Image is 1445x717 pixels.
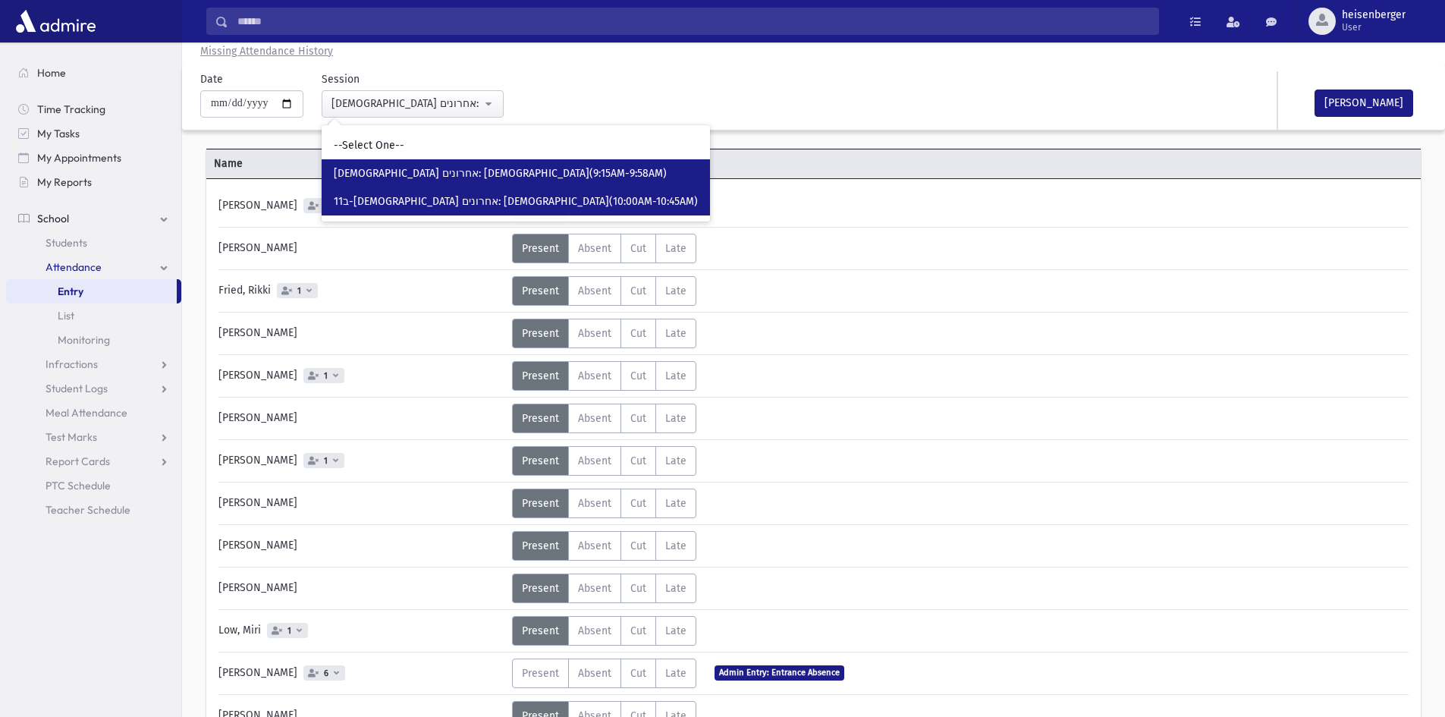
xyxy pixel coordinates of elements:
div: [DEMOGRAPHIC_DATA] אחרונים: [DEMOGRAPHIC_DATA](9:15AM-9:58AM) [331,96,482,112]
span: My Reports [37,175,92,189]
span: Present [522,412,559,425]
span: Late [665,667,686,680]
span: Present [522,497,559,510]
span: 1 [294,286,304,296]
span: Late [665,242,686,255]
button: 11א-H-נביאים אחרונים: ירמיהו(9:15AM-9:58AM) [322,90,504,118]
a: Missing Attendance History [194,45,333,58]
span: Time Tracking [37,102,105,116]
div: Fried, Rikki [211,276,512,306]
input: Search [228,8,1158,35]
div: AttTypes [512,234,696,263]
a: Home [6,61,181,85]
a: Students [6,231,181,255]
div: [PERSON_NAME] [211,489,512,518]
a: Report Cards [6,449,181,473]
span: Cut [630,539,646,552]
span: Cut [630,242,646,255]
span: Absent [578,285,611,297]
span: My Tasks [37,127,80,140]
span: Absent [578,667,611,680]
a: Attendance [6,255,181,279]
a: Time Tracking [6,97,181,121]
span: Cut [630,370,646,382]
span: Report Cards [46,454,110,468]
span: Cut [630,497,646,510]
span: School [37,212,69,225]
a: Entry [6,279,177,303]
div: [PERSON_NAME] [211,361,512,391]
div: [PERSON_NAME] [211,574,512,603]
span: Student Logs [46,382,108,395]
span: User [1342,21,1406,33]
span: --Select One-- [334,138,404,153]
span: Meal Attendance [46,406,127,420]
a: PTC Schedule [6,473,181,498]
span: Present [522,285,559,297]
div: [PERSON_NAME] [211,531,512,561]
span: 11ב-[DEMOGRAPHIC_DATA] אחרונים: [DEMOGRAPHIC_DATA](10:00AM-10:45AM) [334,194,698,209]
div: AttTypes [512,574,696,603]
span: Cut [630,285,646,297]
div: [PERSON_NAME] [211,234,512,263]
a: Test Marks [6,425,181,449]
span: Late [665,285,686,297]
u: Missing Attendance History [200,45,333,58]
div: AttTypes [512,319,696,348]
label: Date [200,71,223,87]
span: Infractions [46,357,98,371]
span: 1 [321,456,331,466]
div: AttTypes [512,531,696,561]
span: 1 [284,626,294,636]
span: Entry [58,285,83,298]
span: Students [46,236,87,250]
span: Present [522,242,559,255]
label: Session [322,71,360,87]
div: AttTypes [512,404,696,433]
span: Cut [630,327,646,340]
a: Infractions [6,352,181,376]
span: Absent [578,454,611,467]
span: Present [522,624,559,637]
img: AdmirePro [12,6,99,36]
span: Late [665,624,686,637]
div: [PERSON_NAME] [211,659,512,688]
div: [PERSON_NAME] [211,191,512,221]
span: Absent [578,497,611,510]
div: AttTypes [512,446,696,476]
div: AttTypes [512,659,696,688]
span: Test Marks [46,430,97,444]
span: 6 [321,668,331,678]
span: [DEMOGRAPHIC_DATA] אחרונים: [DEMOGRAPHIC_DATA](9:15AM-9:58AM) [334,166,667,181]
span: Absent [578,370,611,382]
span: 1 [321,201,331,211]
span: Late [665,539,686,552]
a: Monitoring [6,328,181,352]
div: AttTypes [512,361,696,391]
span: Attendance [46,260,102,274]
a: Student Logs [6,376,181,401]
span: Home [37,66,66,80]
span: Present [522,539,559,552]
span: Present [522,454,559,467]
span: Cut [630,454,646,467]
a: My Reports [6,170,181,194]
button: [PERSON_NAME] [1315,90,1413,117]
div: [PERSON_NAME] [211,319,512,348]
div: AttTypes [512,276,696,306]
span: List [58,309,74,322]
span: PTC Schedule [46,479,111,492]
span: Late [665,582,686,595]
span: Absent [578,539,611,552]
a: School [6,206,181,231]
span: Present [522,370,559,382]
span: Present [522,667,559,680]
span: Late [665,412,686,425]
a: List [6,303,181,328]
a: My Tasks [6,121,181,146]
span: Cut [630,624,646,637]
span: Cut [630,582,646,595]
span: Name [206,156,510,171]
div: [PERSON_NAME] [211,404,512,433]
a: My Appointments [6,146,181,170]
